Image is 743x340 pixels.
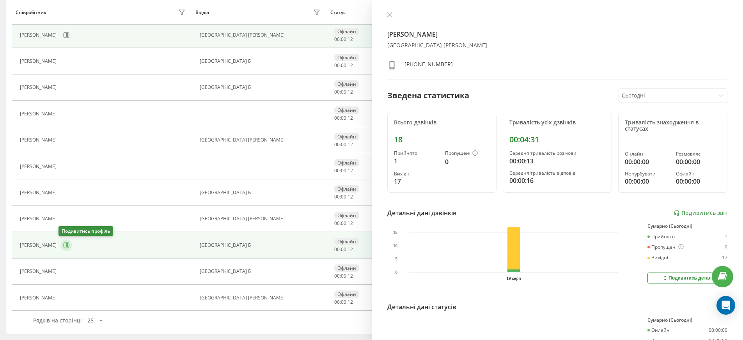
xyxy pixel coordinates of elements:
[348,62,353,69] span: 12
[725,234,727,239] div: 1
[404,60,453,72] div: [PHONE_NUMBER]
[509,170,605,176] div: Середня тривалість відповіді
[394,156,439,166] div: 1
[393,244,398,248] text: 10
[341,246,346,253] span: 00
[334,273,353,279] div: : :
[348,220,353,227] span: 12
[509,176,605,185] div: 00:00:16
[200,32,323,38] div: [GEOGRAPHIC_DATA] [PERSON_NAME]
[506,276,521,281] text: 19 серп
[334,194,353,200] div: : :
[334,247,353,252] div: : :
[387,90,469,101] div: Зведена статистика
[676,157,721,166] div: 00:00:00
[393,230,398,235] text: 15
[334,167,340,174] span: 00
[341,299,346,305] span: 00
[334,115,340,121] span: 00
[348,141,353,148] span: 12
[647,317,727,323] div: Сумарно (Сьогодні)
[334,37,353,42] div: : :
[341,273,346,279] span: 00
[334,246,340,253] span: 00
[445,157,490,166] div: 0
[509,119,605,126] div: Тривалість усіх дзвінків
[445,151,490,157] div: Пропущені
[647,234,675,239] div: Прийнято
[334,54,359,61] div: Офлайн
[676,151,721,157] div: Розмовляє
[647,273,727,283] button: Подивитись деталі
[334,63,353,68] div: : :
[509,135,605,144] div: 00:04:31
[334,106,359,114] div: Офлайн
[334,299,340,305] span: 00
[341,115,346,121] span: 00
[334,89,353,95] div: : :
[200,137,323,143] div: [GEOGRAPHIC_DATA] [PERSON_NAME]
[20,216,59,221] div: [PERSON_NAME]
[33,317,82,324] span: Рядків на сторінці
[334,221,353,226] div: : :
[20,58,59,64] div: [PERSON_NAME]
[20,32,59,38] div: [PERSON_NAME]
[341,220,346,227] span: 00
[20,269,59,274] div: [PERSON_NAME]
[341,36,346,42] span: 00
[394,135,490,144] div: 18
[348,167,353,174] span: 12
[647,255,668,260] div: Вихідні
[341,141,346,148] span: 00
[348,273,353,279] span: 12
[334,212,359,219] div: Офлайн
[625,119,721,133] div: Тривалість знаходження в статусах
[625,171,670,177] div: Не турбувати
[200,243,323,248] div: [GEOGRAPHIC_DATA] Б
[334,299,353,305] div: : :
[334,168,353,174] div: : :
[725,244,727,250] div: 0
[387,42,728,49] div: [GEOGRAPHIC_DATA] [PERSON_NAME]
[20,164,59,169] div: [PERSON_NAME]
[334,28,359,35] div: Офлайн
[395,257,397,261] text: 5
[334,273,340,279] span: 00
[334,159,359,166] div: Офлайн
[330,10,346,15] div: Статус
[334,36,340,42] span: 00
[676,177,721,186] div: 00:00:00
[625,151,670,157] div: Онлайн
[16,10,46,15] div: Співробітник
[334,220,340,227] span: 00
[334,80,359,88] div: Офлайн
[334,193,340,200] span: 00
[625,177,670,186] div: 00:00:00
[348,246,353,253] span: 12
[334,238,359,245] div: Офлайн
[200,216,323,221] div: [GEOGRAPHIC_DATA] [PERSON_NAME]
[387,208,457,218] div: Детальні дані дзвінків
[394,177,439,186] div: 17
[394,119,490,126] div: Всього дзвінків
[334,133,359,140] div: Офлайн
[509,151,605,156] div: Середня тривалість розмови
[341,193,346,200] span: 00
[348,299,353,305] span: 12
[200,85,323,90] div: [GEOGRAPHIC_DATA] Б
[348,115,353,121] span: 12
[200,190,323,195] div: [GEOGRAPHIC_DATA] Б
[334,141,340,148] span: 00
[341,167,346,174] span: 00
[394,171,439,177] div: Вихідні
[395,270,397,274] text: 0
[662,275,713,281] div: Подивитись деталі
[20,295,59,301] div: [PERSON_NAME]
[20,190,59,195] div: [PERSON_NAME]
[200,295,323,301] div: [GEOGRAPHIC_DATA] [PERSON_NAME]
[334,185,359,193] div: Офлайн
[87,317,94,324] div: 25
[341,62,346,69] span: 00
[334,115,353,121] div: : :
[647,244,684,250] div: Пропущені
